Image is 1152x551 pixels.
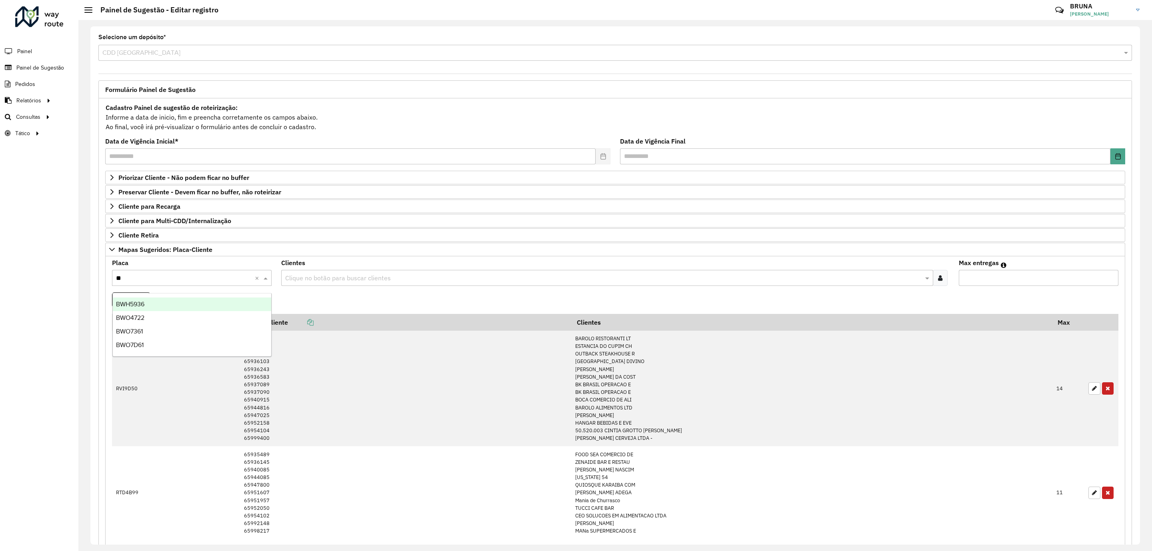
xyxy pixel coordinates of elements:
[571,314,1052,331] th: Clientes
[92,6,218,14] h2: Painel de Sugestão - Editar registro
[118,174,249,181] span: Priorizar Cliente - Não podem ficar no buffer
[118,232,159,238] span: Cliente Retira
[240,314,571,331] th: Código Cliente
[105,200,1125,213] a: Cliente para Recarga
[112,292,150,307] button: Adicionar
[116,301,144,307] span: BWH5936
[118,246,212,253] span: Mapas Sugeridos: Placa-Cliente
[16,64,64,72] span: Painel de Sugestão
[105,102,1125,132] div: Informe a data de inicio, fim e preencha corretamente os campos abaixo. Ao final, você irá pré-vi...
[15,80,35,88] span: Pedidos
[240,446,571,539] td: 65935489 65936145 65940085 65944085 65947800 65951607 65951957 65952050 65954102 65992148 65998217
[255,273,262,283] span: Clear all
[105,136,178,146] label: Data de Vigência Inicial
[105,228,1125,242] a: Cliente Retira
[116,341,144,348] span: BWO7D61
[118,218,231,224] span: Cliente para Multi-CDD/Internalização
[106,104,238,112] strong: Cadastro Painel de sugestão de roteirização:
[15,129,30,138] span: Tático
[112,331,240,446] td: RVI9D50
[1051,2,1068,19] a: Contato Rápido
[105,171,1125,184] a: Priorizar Cliente - Não podem ficar no buffer
[1052,331,1084,446] td: 14
[571,446,1052,539] td: FOOD SEA COMERCIO DE ZENAIDE BAR E RESTAU [PERSON_NAME] NASCIM [US_STATE] 54 QUIOSQUE KARAIBA COM...
[105,243,1125,256] a: Mapas Sugeridos: Placa-Cliente
[571,331,1052,446] td: BAROLO RISTORANTI LT ESTANCIA DO CUPIM CH OUTBACK STEAKHOUSE R [GEOGRAPHIC_DATA] DIVINO [PERSON_N...
[116,314,144,321] span: BWO4722
[118,189,281,195] span: Preservar Cliente - Devem ficar no buffer, não roteirizar
[112,446,240,539] td: RTD4B99
[118,203,180,210] span: Cliente para Recarga
[16,113,40,121] span: Consultas
[281,258,305,268] label: Clientes
[620,136,686,146] label: Data de Vigência Final
[240,331,571,446] td: 65917305 65932543 65934067 65936103 65936243 65936583 65937089 65937090 65940915 65944816 6594702...
[112,258,128,268] label: Placa
[288,318,314,326] a: Copiar
[1001,262,1006,268] em: Máximo de clientes que serão colocados na mesma rota com os clientes informados
[98,32,166,42] label: Selecione um depósito
[1052,314,1084,331] th: Max
[1070,10,1130,18] span: [PERSON_NAME]
[105,86,196,93] span: Formulário Painel de Sugestão
[1070,2,1130,10] h3: BRUNA
[112,293,272,357] ng-dropdown-panel: Options list
[1052,446,1084,539] td: 11
[105,214,1125,228] a: Cliente para Multi-CDD/Internalização
[116,328,143,335] span: BWO7361
[16,96,41,105] span: Relatórios
[17,47,32,56] span: Painel
[1110,148,1125,164] button: Choose Date
[959,258,999,268] label: Max entregas
[105,185,1125,199] a: Preservar Cliente - Devem ficar no buffer, não roteirizar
